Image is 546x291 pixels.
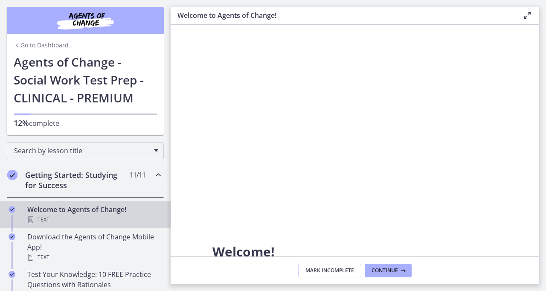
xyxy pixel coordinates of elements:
span: 12% [14,118,29,128]
button: Mark Incomplete [298,264,361,277]
span: Search by lesson title [14,146,150,155]
p: complete [14,118,157,128]
i: Completed [9,233,15,240]
div: Welcome to Agents of Change! [27,204,160,225]
img: Agents of Change [34,10,136,31]
a: Go to Dashboard [14,41,69,49]
span: Welcome! [212,243,275,260]
h2: Getting Started: Studying for Success [25,170,129,190]
button: Continue [365,264,412,277]
i: Completed [7,170,17,180]
div: Download the Agents of Change Mobile App! [27,232,160,262]
i: Completed [9,271,15,278]
span: Mark Incomplete [305,267,354,274]
span: Continue [372,267,398,274]
div: Text [27,252,160,262]
div: Search by lesson title [7,142,164,159]
i: Completed [9,206,15,213]
span: 11 / 11 [130,170,145,180]
h1: Agents of Change - Social Work Test Prep - CLINICAL - PREMIUM [14,53,157,107]
h3: Welcome to Agents of Change! [177,10,508,20]
div: Text [27,215,160,225]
